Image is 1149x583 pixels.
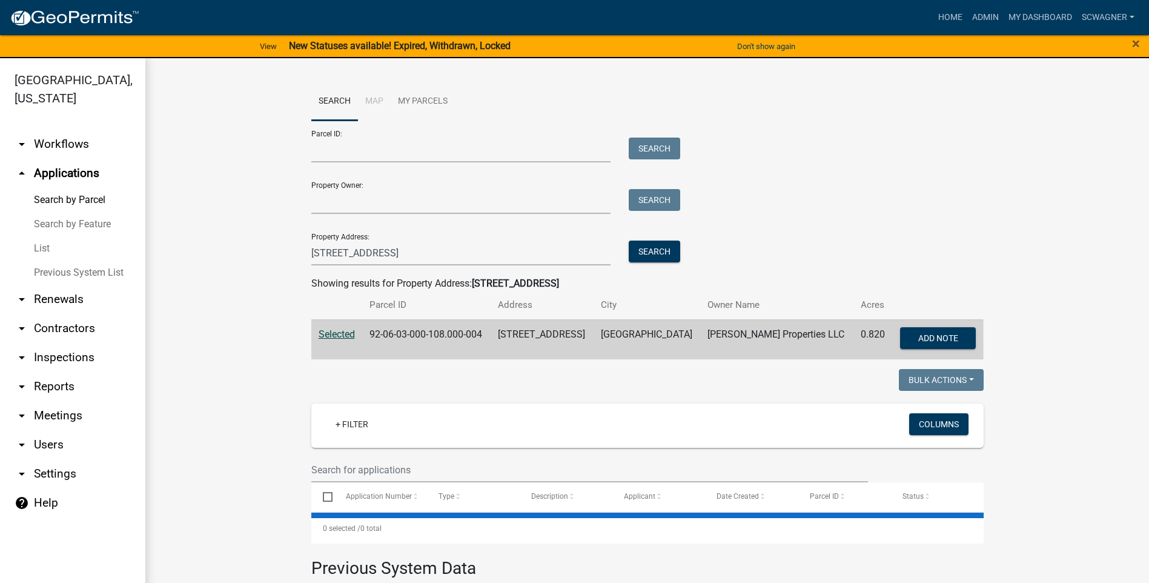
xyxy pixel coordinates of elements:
[362,291,491,319] th: Parcel ID
[491,319,594,359] td: [STREET_ADDRESS]
[391,82,455,121] a: My Parcels
[1132,35,1140,52] span: ×
[732,36,800,56] button: Don't show again
[717,492,759,501] span: Date Created
[967,6,1004,29] a: Admin
[311,458,869,482] input: Search for applications
[900,327,976,349] button: Add Note
[15,467,29,481] i: arrow_drop_down
[629,138,680,159] button: Search
[531,492,568,501] span: Description
[15,292,29,307] i: arrow_drop_down
[311,482,334,511] datatable-header-cell: Select
[594,291,701,319] th: City
[346,492,412,501] span: Application Number
[1132,36,1140,51] button: Close
[700,319,853,359] td: [PERSON_NAME] Properties LLC
[705,482,798,511] datatable-header-cell: Date Created
[624,492,655,501] span: Applicant
[15,321,29,336] i: arrow_drop_down
[15,438,29,452] i: arrow_drop_down
[311,513,984,544] div: 0 total
[326,413,378,435] a: + Filter
[853,291,893,319] th: Acres
[899,369,984,391] button: Bulk Actions
[334,482,427,511] datatable-header-cell: Application Number
[629,241,680,262] button: Search
[311,82,358,121] a: Search
[15,379,29,394] i: arrow_drop_down
[311,544,984,581] h3: Previous System Data
[427,482,520,511] datatable-header-cell: Type
[15,137,29,152] i: arrow_drop_down
[853,319,893,359] td: 0.820
[918,333,958,342] span: Add Note
[439,492,454,501] span: Type
[520,482,612,511] datatable-header-cell: Description
[15,166,29,181] i: arrow_drop_up
[612,482,705,511] datatable-header-cell: Applicant
[323,524,360,533] span: 0 selected /
[1077,6,1139,29] a: scwagner
[798,482,890,511] datatable-header-cell: Parcel ID
[629,189,680,211] button: Search
[1004,6,1077,29] a: My Dashboard
[255,36,282,56] a: View
[933,6,967,29] a: Home
[15,496,29,510] i: help
[890,482,983,511] datatable-header-cell: Status
[902,492,924,501] span: Status
[15,350,29,365] i: arrow_drop_down
[700,291,853,319] th: Owner Name
[472,278,559,289] strong: [STREET_ADDRESS]
[810,492,839,501] span: Parcel ID
[594,319,701,359] td: [GEOGRAPHIC_DATA]
[491,291,594,319] th: Address
[311,276,984,291] div: Showing results for Property Address:
[909,413,969,435] button: Columns
[15,408,29,423] i: arrow_drop_down
[319,328,355,340] a: Selected
[289,40,511,52] strong: New Statuses available! Expired, Withdrawn, Locked
[362,319,491,359] td: 92-06-03-000-108.000-004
